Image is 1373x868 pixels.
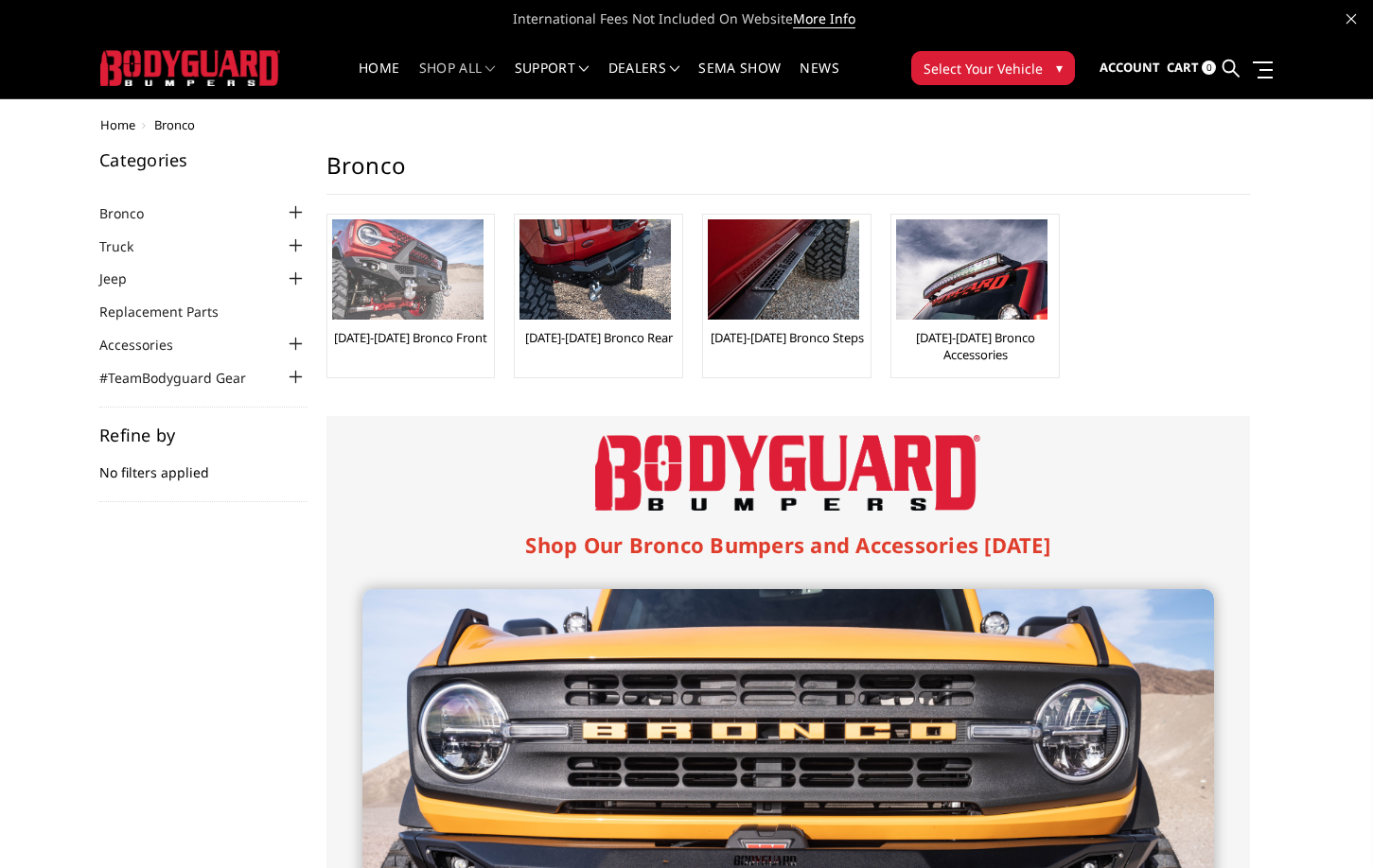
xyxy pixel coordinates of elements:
span: Cart [1167,59,1199,76]
img: Bodyguard Bumpers Logo [595,435,980,511]
a: [DATE]-[DATE] Bronco Accessories [896,329,1054,363]
a: #TeamBodyguard Gear [99,368,270,388]
a: News [800,61,838,98]
img: BODYGUARD BUMPERS [100,50,280,85]
a: [DATE]-[DATE] Bronco Steps [711,329,864,346]
span: Select Your Vehicle [924,59,1043,78]
a: SEMA Show [698,61,781,98]
div: No filters applied [99,426,308,502]
h5: Categories [99,151,308,168]
a: Support [515,61,590,98]
a: [DATE]-[DATE] Bronco Rear [525,329,673,346]
h5: Refine by [99,426,308,443]
span: Account [1100,59,1160,76]
a: Jeep [99,269,150,288]
a: Home [359,61,399,98]
a: Home [100,116,135,133]
span: 0 [1202,61,1216,75]
span: Bronco [154,116,195,133]
a: Dealers [608,61,680,98]
a: Truck [99,236,157,256]
a: Bronco [99,203,167,223]
a: Replacement Parts [99,302,242,321]
a: shop all [419,61,496,98]
a: Account [1100,43,1160,94]
button: Select Your Vehicle [911,51,1075,85]
a: More Info [793,9,855,28]
a: Accessories [99,335,197,355]
span: ▾ [1056,58,1063,78]
a: Cart 0 [1167,43,1216,94]
h1: Shop Our Bronco Bumpers and Accessories [DATE] [362,529,1214,561]
h1: Bronco [326,151,1250,195]
a: [DATE]-[DATE] Bronco Front [334,329,487,346]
